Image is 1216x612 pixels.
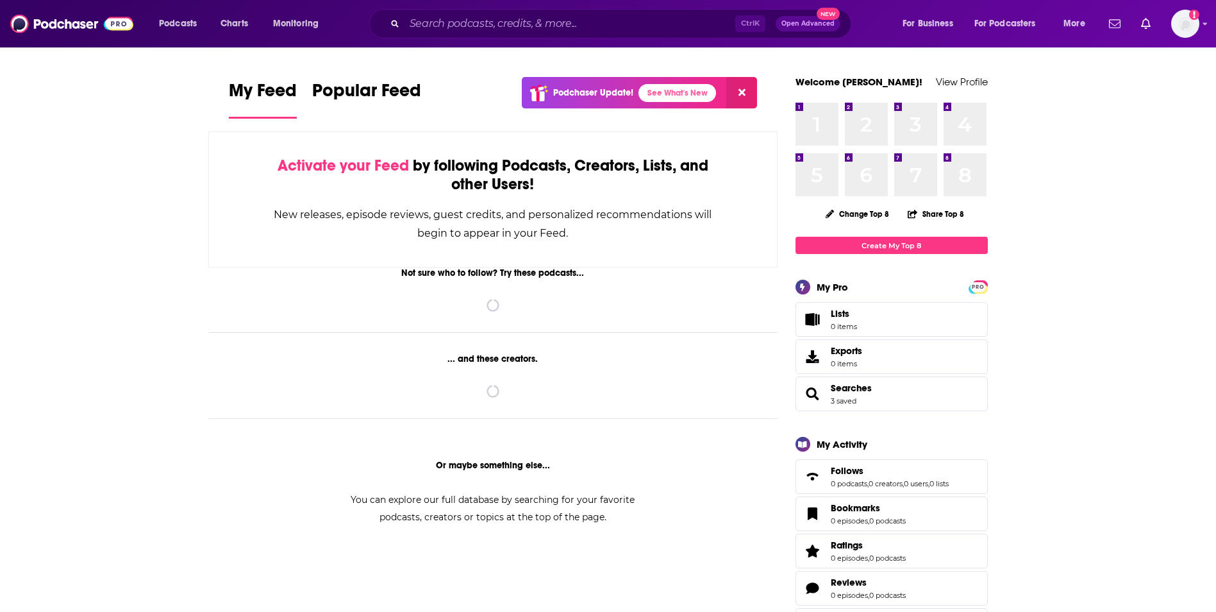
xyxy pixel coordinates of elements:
span: Open Advanced [781,21,835,27]
button: open menu [894,13,969,34]
button: Change Top 8 [818,206,897,222]
div: My Pro [817,281,848,293]
span: 0 items [831,359,862,368]
span: Lists [831,308,849,319]
button: Show profile menu [1171,10,1199,38]
a: 0 podcasts [869,554,906,563]
div: Search podcasts, credits, & more... [381,9,863,38]
a: Searches [800,385,826,403]
div: by following Podcasts, Creators, Lists, and other Users! [273,157,713,194]
span: Logged in as WE_Broadcast1 [1171,10,1199,38]
span: , [868,554,869,563]
span: Bookmarks [831,502,880,514]
span: , [868,516,869,525]
span: 0 items [831,322,857,331]
span: Searches [795,377,988,411]
button: Open AdvancedNew [776,16,840,31]
a: 0 episodes [831,516,868,525]
span: Lists [800,310,826,328]
span: Popular Feed [312,80,421,109]
span: Podcasts [159,15,197,33]
a: PRO [970,282,986,291]
a: 0 episodes [831,591,868,600]
span: My Feed [229,80,297,109]
div: Or maybe something else... [208,460,778,471]
a: Exports [795,339,988,374]
span: Bookmarks [795,497,988,531]
span: Reviews [831,577,867,588]
img: User Profile [1171,10,1199,38]
a: Ratings [800,542,826,560]
a: Ratings [831,540,906,551]
button: open menu [264,13,335,34]
a: See What's New [638,84,716,102]
a: Bookmarks [831,502,906,514]
a: Show notifications dropdown [1104,13,1126,35]
a: 0 users [904,479,928,488]
a: 0 creators [869,479,903,488]
div: ... and these creators. [208,353,778,364]
span: , [867,479,869,488]
span: , [903,479,904,488]
span: Follows [831,465,863,477]
span: Follows [795,459,988,494]
a: Bookmarks [800,505,826,523]
span: , [928,479,929,488]
span: Charts [221,15,248,33]
span: Ratings [795,534,988,568]
span: PRO [970,282,986,292]
a: Charts [212,13,256,34]
a: Show notifications dropdown [1136,13,1156,35]
div: You can explore our full database by searching for your favorite podcasts, creators or topics at ... [335,491,651,526]
a: 3 saved [831,396,856,405]
span: Exports [800,348,826,366]
span: Activate your Feed [278,156,409,175]
span: Exports [831,345,862,357]
p: Podchaser Update! [553,87,633,98]
span: Ctrl K [735,15,765,32]
a: Popular Feed [312,80,421,119]
div: Not sure who to follow? Try these podcasts... [208,268,778,278]
span: For Business [903,15,953,33]
span: Reviews [795,571,988,606]
span: More [1063,15,1085,33]
a: 0 episodes [831,554,868,563]
a: Welcome [PERSON_NAME]! [795,76,922,88]
span: Lists [831,308,857,319]
div: My Activity [817,438,867,450]
span: Ratings [831,540,863,551]
a: 0 podcasts [869,591,906,600]
a: View Profile [936,76,988,88]
a: 0 podcasts [831,479,867,488]
a: Create My Top 8 [795,237,988,254]
input: Search podcasts, credits, & more... [404,13,735,34]
button: open menu [150,13,213,34]
a: Follows [800,468,826,486]
span: , [868,591,869,600]
span: Monitoring [273,15,319,33]
a: Reviews [831,577,906,588]
span: For Podcasters [974,15,1036,33]
button: Share Top 8 [907,201,965,226]
a: My Feed [229,80,297,119]
a: 0 podcasts [869,516,906,525]
div: New releases, episode reviews, guest credits, and personalized recommendations will begin to appe... [273,205,713,242]
a: 0 lists [929,479,949,488]
a: Lists [795,302,988,337]
button: open menu [966,13,1054,34]
a: Searches [831,382,872,394]
svg: Add a profile image [1189,10,1199,20]
img: Podchaser - Follow, Share and Rate Podcasts [10,12,133,36]
span: New [817,8,840,20]
button: open menu [1054,13,1101,34]
a: Reviews [800,579,826,597]
a: Follows [831,465,949,477]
